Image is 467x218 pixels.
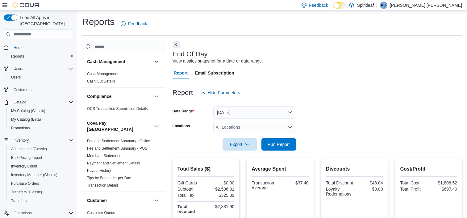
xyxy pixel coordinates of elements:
button: Inventory [1,136,76,145]
button: Transfers [6,196,76,205]
span: Run Report [268,141,290,147]
div: -$48.04 [356,180,383,185]
button: Hide Parameters [198,87,243,99]
span: Bulk Pricing Import [9,154,73,161]
a: Purchase Orders [9,180,42,187]
a: Adjustments (Classic) [9,145,49,153]
span: Users [14,66,23,71]
a: My Catalog (Beta) [9,116,44,123]
a: Feedback [118,18,149,30]
span: Inventory Count [11,164,37,169]
span: My Catalog (Classic) [11,108,45,113]
span: Reports [11,54,24,59]
button: Compliance [153,93,160,100]
a: Bulk Pricing Import [9,154,45,161]
button: Customer [153,197,160,204]
a: Inventory Count [9,163,40,170]
div: Cash Management [82,70,165,87]
span: Transfers [9,197,73,204]
span: Inventory Manager (Classic) [9,171,73,179]
span: Payout History [87,168,111,173]
button: Users [1,64,76,73]
a: Payment and Settlement Details [87,161,140,165]
button: [DATE] [213,106,296,119]
div: $697.49 [430,187,457,192]
div: Total Discount [326,180,353,185]
button: Home [1,43,76,52]
button: Customers [1,85,76,94]
a: Home [11,44,26,51]
button: Cova Pay [GEOGRAPHIC_DATA] [87,120,152,132]
span: Transfers (Classic) [11,190,42,195]
span: Fee and Settlement Summary - Online [87,139,150,143]
button: Inventory Count [6,162,76,171]
button: Promotions [6,124,76,132]
a: Fee and Settlement Summary - Online [87,139,150,143]
a: Payout History [87,168,111,173]
div: $2,506.01 [207,187,234,192]
button: Compliance [87,93,152,99]
div: Compliance [82,105,165,115]
a: Cash Out Details [87,79,115,83]
button: Reports [6,52,76,61]
button: Operations [11,209,34,217]
span: Adjustments (Classic) [11,147,47,151]
span: Inventory Manager (Classic) [11,172,57,177]
button: Users [11,65,26,72]
span: Transaction Details [87,183,119,188]
button: Inventory Manager (Classic) [6,171,76,179]
a: OCS Transaction Submission Details [87,107,148,111]
p: Spiritleaf [357,2,374,9]
a: My Catalog (Classic) [9,107,48,115]
h2: Average Spent [252,165,309,173]
button: Cash Management [153,58,160,65]
span: Operations [14,211,32,216]
span: Inventory [11,137,73,144]
span: Catalog [14,100,26,105]
span: Email Subscription [195,67,234,79]
button: Transfers (Classic) [6,188,76,196]
h2: Discounts [326,165,383,173]
a: Users [9,74,23,81]
h2: Cost/Profit [400,165,457,173]
div: $0.00 [356,187,383,192]
h3: Customer [87,197,107,204]
button: Catalog [1,98,76,107]
span: Customers [11,86,73,94]
span: Feedback [309,2,328,8]
span: Purchase Orders [9,180,73,187]
button: Export [223,138,257,151]
span: Customer Queue [87,210,115,215]
div: View a sales snapshot for a date or date range. [173,58,263,64]
span: Bulk Pricing Import [11,155,42,160]
h3: Compliance [87,93,111,99]
a: Transfers (Classic) [9,188,44,196]
a: Promotions [9,124,32,132]
button: Cash Management [87,59,152,65]
div: Total Profit [400,187,427,192]
div: Total Tax [177,193,205,198]
strong: Total Invoiced [177,204,195,214]
a: Cash Management [87,72,118,76]
a: Inventory Manager (Classic) [9,171,60,179]
span: Tips by Budtender per Day [87,176,131,180]
span: Merchant Statement [87,153,120,158]
span: Load All Apps in [GEOGRAPHIC_DATA] [17,14,73,27]
a: Transfers [9,197,29,204]
div: $2,831.90 [207,204,234,209]
a: Fee and Settlement Summary - POS [87,146,147,151]
span: Fee and Settlement Summary - POS [87,146,147,151]
span: My Catalog (Classic) [9,107,73,115]
button: Inventory [11,137,31,144]
span: My Catalog (Beta) [11,117,41,122]
div: Transaction Average [252,180,279,190]
span: Users [11,65,73,72]
button: Run Report [261,138,296,151]
button: My Catalog (Beta) [6,115,76,124]
span: Inventory [14,138,29,143]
